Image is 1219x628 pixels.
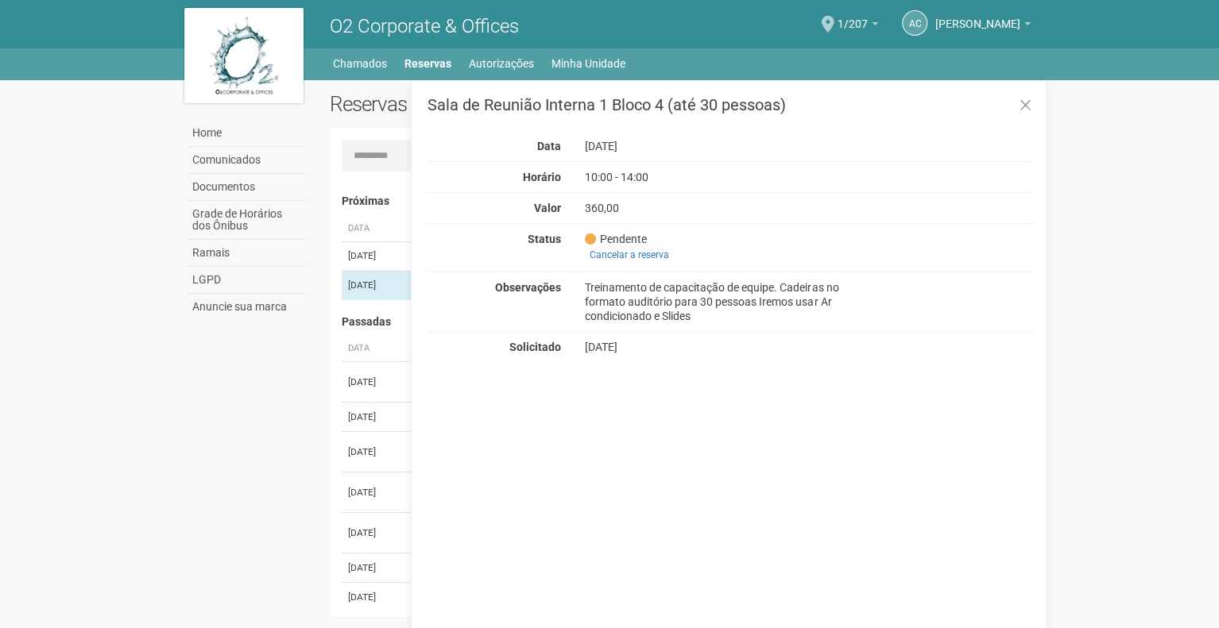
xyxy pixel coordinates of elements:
span: Andréa Cunha [935,2,1020,30]
a: Ramais [188,240,306,267]
a: Comunicados [188,147,306,174]
div: 10:00 - 14:00 [573,170,888,184]
td: [DATE] [342,472,405,513]
td: Sala de Reunião Interna 2 Bloco 2 (até 30 pessoas) [405,513,864,553]
a: Documentos [188,174,306,201]
td: [DATE] [342,403,405,432]
a: Cancelar a reserva [585,246,674,264]
th: Área ou Serviço [405,336,864,362]
td: [DATE] [342,432,405,472]
td: [DATE] [342,362,405,403]
span: O2 Corporate & Offices [330,15,519,37]
a: Home [188,120,306,147]
a: Chamados [333,52,387,75]
a: AC [902,10,927,36]
a: Reservas [404,52,451,75]
a: Autorizações [469,52,534,75]
a: 1/207 [838,20,878,33]
h4: Passadas [342,316,1023,328]
div: [DATE] [573,340,888,354]
th: Data [342,336,405,362]
a: Grade de Horários dos Ônibus [188,201,306,240]
strong: Solicitado [509,341,561,353]
a: Minha Unidade [551,52,625,75]
strong: Horário [523,171,561,183]
strong: Status [528,233,561,245]
img: logo.jpg [184,8,304,103]
strong: Valor [534,202,561,214]
td: Sala de Reunião Interna 1 Bloco 4 (até 30 pessoas) [405,241,864,271]
td: Sala de Reunião Interna 1 Bloco 2 (até 30 pessoas) [405,403,864,432]
a: [PERSON_NAME] [935,20,1031,33]
td: Sala de Reunião Interna 1 Bloco 2 (até 30 pessoas) [405,362,864,403]
td: [DATE] [342,241,405,271]
strong: Data [537,140,561,152]
td: [DATE] [342,553,405,583]
td: Sala de Reunião Interna 1 Bloco 2 (até 30 pessoas) [405,432,864,472]
td: [DATE] [342,513,405,553]
th: Área ou Serviço [405,216,864,242]
td: Sala de Reunião Interna 1 Bloco 2 (até 30 pessoas) [405,583,864,612]
td: Sala de Reunião Interna 1 Bloco 2 (até 30 pessoas) [405,472,864,513]
td: Sala de Reunião Interna 1 Bloco 4 (até 30 pessoas) [405,271,864,300]
div: [DATE] [573,139,888,153]
div: Treinamento de capacitação de equipe. Cadeiras no formato auditório para 30 pessoas Iremos usar A... [573,280,888,323]
td: Sala de Reunião Interna 1 Bloco 2 (até 30 pessoas) [405,553,864,583]
span: Pendente [585,232,647,246]
h2: Reservas [330,92,670,116]
th: Data [342,216,405,242]
h3: Sala de Reunião Interna 1 Bloco 4 (até 30 pessoas) [428,97,1034,113]
a: Anuncie sua marca [188,294,306,320]
td: [DATE] [342,583,405,612]
span: 1/207 [838,2,868,30]
h4: Próximas [342,195,1023,207]
td: [DATE] [342,271,405,300]
strong: Observações [495,281,561,294]
a: LGPD [188,267,306,294]
div: 360,00 [573,201,888,215]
